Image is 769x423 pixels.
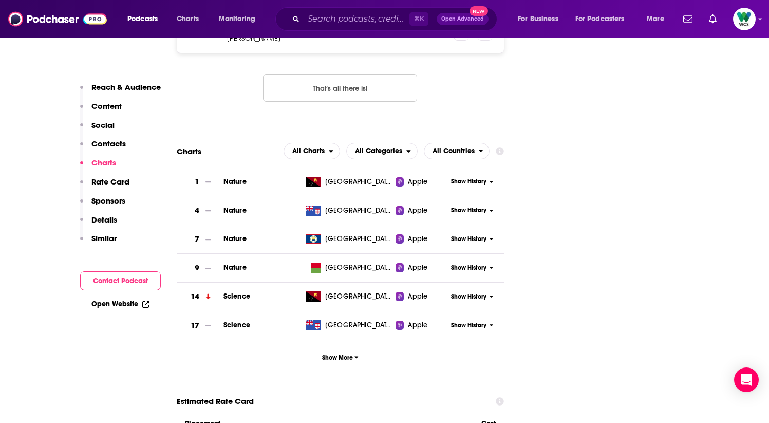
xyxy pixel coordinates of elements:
button: Similar [80,233,117,252]
a: Apple [396,291,447,302]
span: Papua New Guinea [325,177,392,187]
a: Apple [396,206,447,216]
button: Nothing here. [263,74,417,102]
span: Fiji [325,320,392,330]
button: Sponsors [80,196,125,215]
a: Nature [223,206,247,215]
button: Open AdvancedNew [437,13,489,25]
h3: 9 [195,262,199,274]
span: Podcasts [127,12,158,26]
h3: 4 [195,205,199,216]
span: Madagascar [325,263,392,273]
span: Apple [408,291,427,302]
span: Show History [451,264,486,272]
button: Show History [447,321,497,330]
button: open menu [511,11,571,27]
h3: 7 [195,233,199,245]
p: Contacts [91,139,126,149]
button: Details [80,215,117,234]
span: Science [223,292,250,301]
a: Nature [223,234,247,243]
button: Show History [447,292,497,301]
button: Show History [447,177,497,186]
span: All Categories [355,148,402,155]
span: Monitoring [219,12,255,26]
span: For Podcasters [575,12,625,26]
h2: Platforms [284,143,340,159]
button: open menu [120,11,171,27]
span: Show History [451,235,486,244]
div: Open Intercom Messenger [734,367,759,392]
button: open menu [346,143,418,159]
button: open menu [640,11,677,27]
p: Reach & Audience [91,82,161,92]
a: [GEOGRAPHIC_DATA] [302,177,396,187]
a: Science [223,321,250,329]
a: Charts [170,11,205,27]
button: Contacts [80,139,126,158]
a: 14 [177,283,223,311]
a: Nature [223,263,247,272]
p: Details [91,215,117,225]
button: Show History [447,264,497,272]
span: Charts [177,12,199,26]
button: open menu [569,11,640,27]
a: Show notifications dropdown [679,10,697,28]
span: Open Advanced [441,16,484,22]
div: Search podcasts, credits, & more... [285,7,507,31]
button: open menu [284,143,340,159]
span: Apple [408,177,427,187]
p: Similar [91,233,117,243]
button: Show History [447,235,497,244]
a: Open Website [91,300,149,308]
button: Content [80,101,122,120]
a: Nature [223,177,247,186]
span: Apple [408,320,427,330]
span: All Countries [433,148,475,155]
a: Apple [396,234,447,244]
h2: Categories [346,143,418,159]
span: Show History [451,321,486,330]
button: Rate Card [80,177,129,196]
button: Contact Podcast [80,271,161,290]
a: 1 [177,168,223,196]
span: Show History [451,206,486,215]
p: Rate Card [91,177,129,187]
span: Belize [325,234,392,244]
h3: 14 [191,291,199,303]
span: Show History [451,177,486,186]
a: Apple [396,320,447,330]
button: open menu [424,143,490,159]
p: [PERSON_NAME] [227,34,304,43]
span: ⌘ K [409,12,428,26]
button: Show profile menu [733,8,756,30]
span: Estimated Rate Card [177,392,254,411]
img: User Profile [733,8,756,30]
button: Reach & Audience [80,82,161,101]
p: Sponsors [91,196,125,206]
span: Apple [408,263,427,273]
span: Show More [322,354,359,361]
a: [GEOGRAPHIC_DATA] [302,263,396,273]
a: [GEOGRAPHIC_DATA] [302,320,396,330]
p: Social [91,120,115,130]
a: [GEOGRAPHIC_DATA] [302,206,396,216]
img: Podchaser - Follow, Share and Rate Podcasts [8,9,107,29]
span: New [470,6,488,16]
span: Fiji [325,206,392,216]
a: Show notifications dropdown [705,10,721,28]
span: More [647,12,664,26]
span: For Business [518,12,558,26]
a: 17 [177,311,223,340]
a: Apple [396,177,447,187]
button: open menu [212,11,269,27]
a: 9 [177,254,223,282]
h3: 17 [191,320,199,332]
p: Charts [91,158,116,168]
h2: Charts [177,146,201,156]
input: Search podcasts, credits, & more... [304,11,409,27]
